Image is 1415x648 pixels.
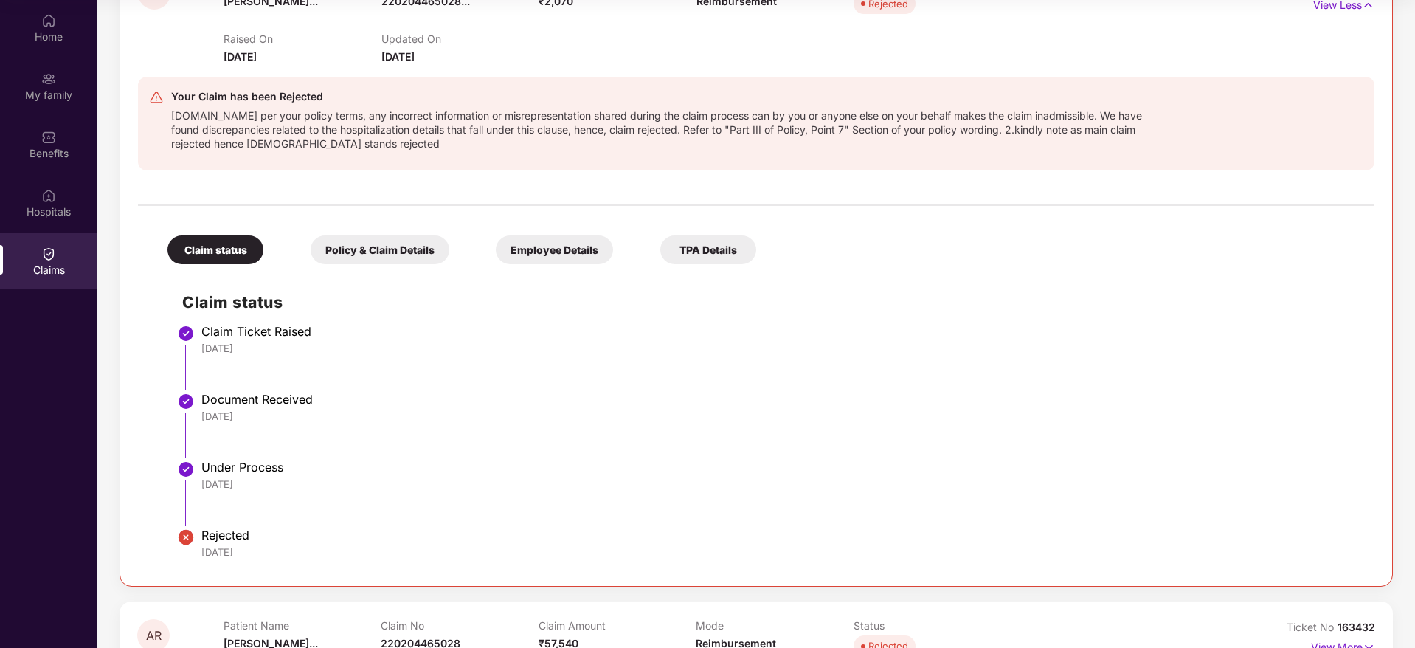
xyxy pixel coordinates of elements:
[854,619,1011,632] p: Status
[539,619,696,632] p: Claim Amount
[696,619,854,632] p: Mode
[1338,621,1375,633] span: 163432
[381,619,539,632] p: Claim No
[224,619,381,632] p: Patient Name
[146,630,162,642] span: AR
[1287,621,1338,633] span: Ticket No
